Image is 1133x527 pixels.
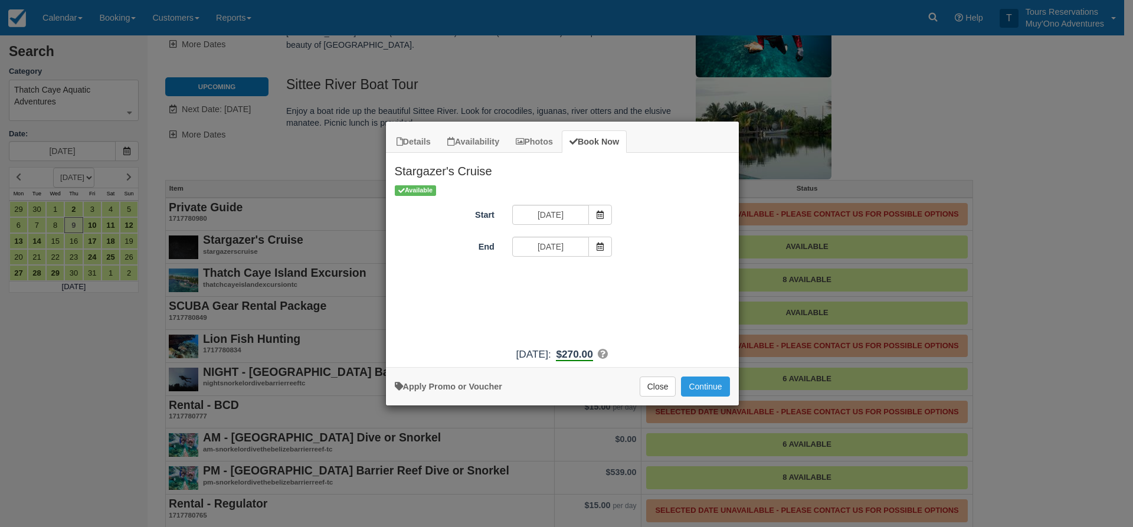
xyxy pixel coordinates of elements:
a: Photos [508,130,561,153]
span: [DATE] [516,348,548,360]
label: Start [386,205,503,221]
a: Book Now [562,130,627,153]
button: Add to Booking [681,377,729,397]
button: Close [640,377,676,397]
a: Availability [440,130,507,153]
a: Details [389,130,438,153]
div: Item Modal [386,153,739,361]
span: $270.00 [556,348,592,360]
span: Available [395,185,437,195]
a: Apply Voucher [395,382,502,391]
label: End [386,237,503,253]
h2: Stargazer's Cruise [386,153,739,184]
div: : [386,347,739,362]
